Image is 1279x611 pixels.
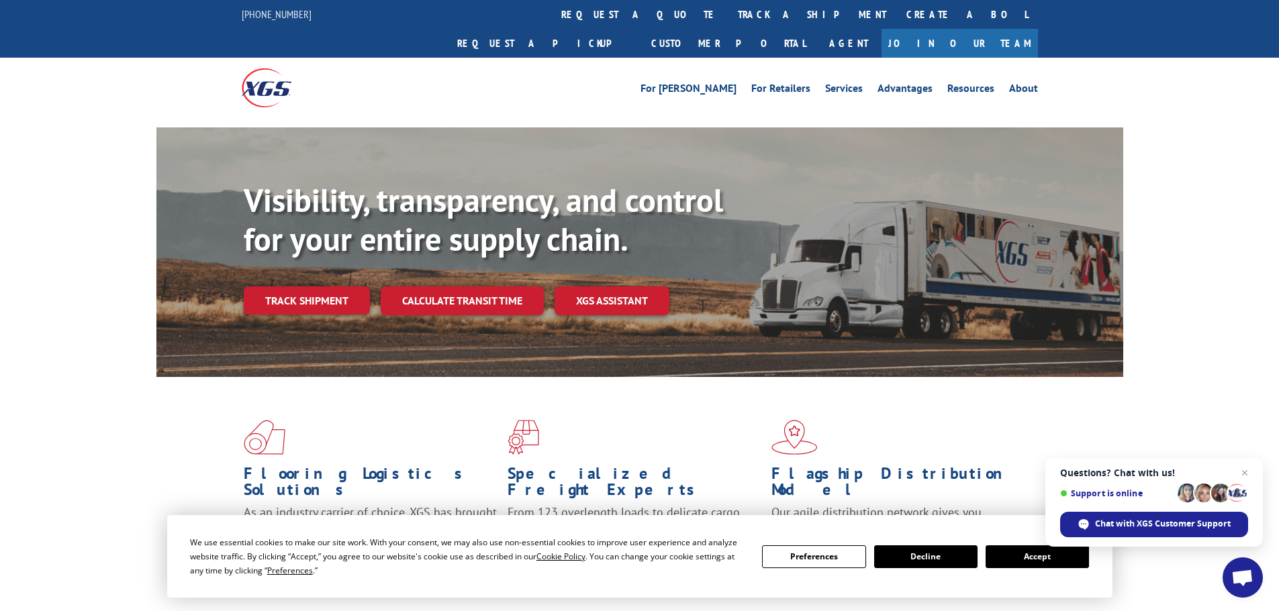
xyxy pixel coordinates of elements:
span: Preferences [267,565,313,576]
span: Our agile distribution network gives you nationwide inventory management on demand. [771,504,1019,536]
span: Support is online [1060,488,1173,498]
a: Calculate transit time [381,286,544,315]
h1: Specialized Freight Experts [508,465,761,504]
a: Resources [947,83,994,98]
a: For Retailers [751,83,810,98]
div: Cookie Consent Prompt [167,515,1112,598]
p: From 123 overlength loads to delicate cargo, our experienced staff knows the best way to move you... [508,504,761,564]
button: Preferences [762,545,865,568]
img: xgs-icon-total-supply-chain-intelligence-red [244,420,285,455]
img: xgs-icon-focused-on-flooring-red [508,420,539,455]
b: Visibility, transparency, and control for your entire supply chain. [244,179,723,260]
button: Decline [874,545,978,568]
button: Accept [986,545,1089,568]
img: xgs-icon-flagship-distribution-model-red [771,420,818,455]
h1: Flooring Logistics Solutions [244,465,498,504]
span: Chat with XGS Customer Support [1095,518,1231,530]
span: Questions? Chat with us! [1060,467,1248,478]
div: We use essential cookies to make our site work. With your consent, we may also use non-essential ... [190,535,746,577]
a: Track shipment [244,286,370,315]
a: Agent [816,29,882,58]
span: As an industry carrier of choice, XGS has brought innovation and dedication to flooring logistics... [244,504,497,552]
a: Request a pickup [447,29,641,58]
span: Chat with XGS Customer Support [1060,512,1248,537]
a: Join Our Team [882,29,1038,58]
span: Cookie Policy [536,551,585,562]
a: About [1009,83,1038,98]
h1: Flagship Distribution Model [771,465,1025,504]
a: Services [825,83,863,98]
a: Advantages [878,83,933,98]
a: XGS ASSISTANT [555,286,669,315]
a: [PHONE_NUMBER] [242,7,312,21]
a: Open chat [1223,557,1263,598]
a: For [PERSON_NAME] [641,83,737,98]
a: Customer Portal [641,29,816,58]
